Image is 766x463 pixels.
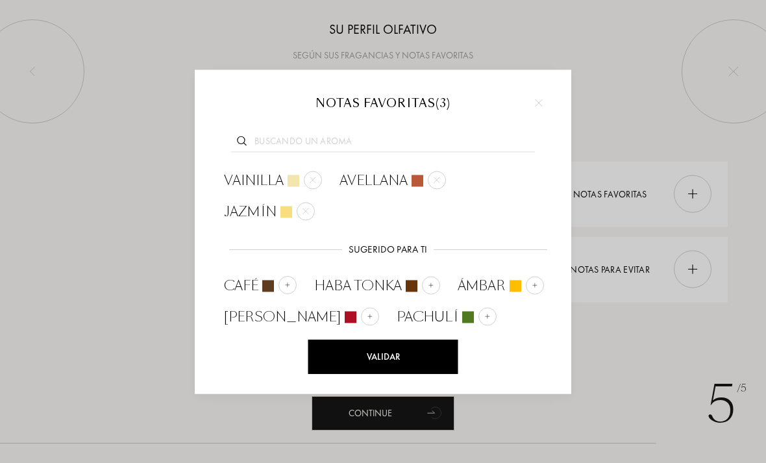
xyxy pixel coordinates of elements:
img: cross.svg [434,177,440,183]
img: cross.svg [310,177,316,183]
span: vainilla [224,171,284,190]
div: Sugerido para ti [342,240,434,259]
img: add_note.svg [284,282,291,288]
span: [PERSON_NAME] [224,307,341,327]
img: add_note.svg [532,282,538,288]
img: cross.svg [303,208,309,214]
img: add_note.svg [428,282,434,288]
img: search_icn.svg [237,136,247,146]
span: ámbar [458,276,506,295]
input: Buscando un aroma [231,134,535,152]
div: Notas favoritas ( 3 ) [214,95,552,112]
span: jazmín [224,202,277,221]
span: café [224,276,258,295]
span: haba tonka [314,276,402,295]
img: cross.svg [535,99,543,106]
span: avellana [340,171,408,190]
span: pachulí [397,307,458,327]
